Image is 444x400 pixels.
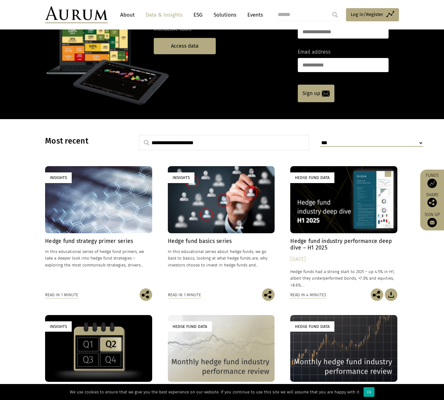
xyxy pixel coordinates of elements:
[210,9,240,21] a: Solutions
[423,193,441,207] div: Share
[168,321,212,332] div: Hedge Fund Data
[290,172,334,183] div: Hedge Fund Data
[290,166,397,288] a: Hedge Fund Data Hedge fund industry performance deep dive – H1 2025 [DATE] Hedge funds had a stro...
[154,38,216,54] a: Access data
[427,198,437,207] img: Share this post
[385,288,397,301] img: Download Article
[45,248,152,268] p: In this educational series of hedge fund primers, we take a deeper look into hedge fund strategie...
[168,172,194,183] div: Insights
[329,8,341,21] input: Submit
[45,6,108,23] img: Aurum
[45,321,72,332] div: Insights
[371,288,383,301] img: Share this post
[168,292,201,298] div: Read in 1 minute
[322,91,330,97] img: email-icon
[45,172,72,183] div: Insights
[364,387,374,397] div: Ok
[244,9,263,21] a: Events
[427,179,437,188] img: Access Funds
[140,288,152,301] img: Share this post
[298,48,331,56] label: Email address
[45,292,78,298] div: Read in 1 minute
[168,248,275,268] p: In this educational series about hedge funds, we go back to basics, looking at what hedge funds a...
[290,268,397,288] p: Hedge funds had a strong start to 2025 – up 4.5% in H1, albeit they underperformed bonds, +7.3% a...
[290,238,397,251] h4: Hedge fund industry performance deep dive – H1 2025
[290,321,334,332] div: Hedge Fund Data
[142,9,186,21] a: Data & Insights
[290,292,326,298] div: Read in 4 minutes
[346,8,399,21] a: Log in/Register
[423,212,441,227] a: Sign up
[144,140,149,145] img: search.svg
[168,238,275,245] h4: Hedge fund basics series
[423,173,441,188] a: Funds
[168,166,275,288] a: Insights Hedge fund basics series In this educational series about hedge funds, we go back to bas...
[351,11,383,18] span: Log in/Register
[290,255,397,264] div: [DATE]
[45,166,152,288] a: Insights Hedge fund strategy primer series In this educational series of hedge fund primers, we t...
[427,218,437,227] img: Sign up to our newsletter
[190,9,206,21] a: ESG
[262,288,275,301] img: Share this post
[298,85,334,102] a: Sign up
[45,238,152,245] h4: Hedge fund strategy primer series
[117,9,138,21] a: About
[99,263,126,267] span: sub-strategies
[45,136,123,146] h3: Most recent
